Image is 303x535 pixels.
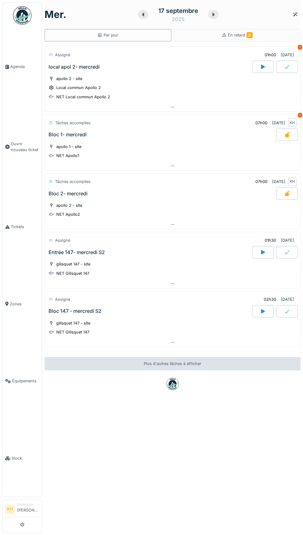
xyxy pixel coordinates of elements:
[281,237,294,243] div: [DATE]
[246,32,253,38] span: 31
[10,64,39,70] span: Agenda
[11,224,39,230] span: Tickets
[56,329,89,335] div: NET Gilisquet 147
[56,144,81,150] div: apollo 1 - site
[158,6,198,15] div: 17 septembre
[12,378,39,384] span: Équipements
[56,76,82,82] div: apollo 2 - site
[56,202,82,208] div: apollo 2 - site
[3,420,42,497] a: Stock
[265,52,276,58] div: 01h00
[5,504,15,514] li: KH
[56,153,79,159] div: NET Apollo1
[5,502,39,517] a: KH Technicien[PERSON_NAME]
[3,28,42,105] a: Agenda
[288,118,297,127] div: KH
[11,455,39,461] span: Stock
[55,179,91,185] div: Tâches accomplies
[45,9,66,20] h1: mer.
[56,94,110,100] div: NET Local commun Apollo 2
[11,141,39,153] span: Ouvrir nouveau ticket
[281,296,294,302] div: [DATE]
[255,120,267,126] div: 07h00
[56,270,89,276] div: NET Gilisquet 147
[17,502,39,507] div: Technicien
[97,32,118,38] div: Par jour
[55,237,70,243] div: Assigné
[49,64,100,70] div: local apol 2- mercredi
[17,502,39,516] li: [PERSON_NAME]
[49,132,87,138] div: Bloc 1- mercredi
[49,249,105,255] div: Entrée 147- mercredi S2
[272,179,285,185] div: [DATE]
[56,320,90,326] div: gilisquet 147 - site
[3,342,42,420] a: Équipements
[298,113,302,117] div: 1
[166,378,179,390] img: badge-BVDL4wpA.svg
[281,52,294,58] div: [DATE]
[272,120,285,126] div: [DATE]
[56,211,80,217] div: NET Apollo2
[265,237,276,243] div: 01h30
[55,296,70,302] div: Assigné
[3,265,42,343] a: Zones
[55,52,70,58] div: Assigné
[55,120,91,126] div: Tâches accomplies
[255,179,267,185] div: 07h00
[3,188,42,265] a: Tickets
[288,177,297,186] div: KH
[13,6,32,25] img: Badge_color-CXgf-gQk.svg
[56,261,90,267] div: gilisquet 147 - site
[172,15,185,23] div: 2025
[56,85,101,91] div: Local commun Apollo 2
[298,45,302,49] div: 1
[3,105,42,189] a: Ouvrir nouveau ticket
[264,296,276,302] div: 02h30
[45,357,301,370] div: Plus d'autres tâches à afficher
[49,308,101,314] div: Bloc 147 - mercredi S2
[49,191,87,197] div: Bloc 2- mercredi
[10,301,39,307] span: Zones
[228,33,253,37] span: En retard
